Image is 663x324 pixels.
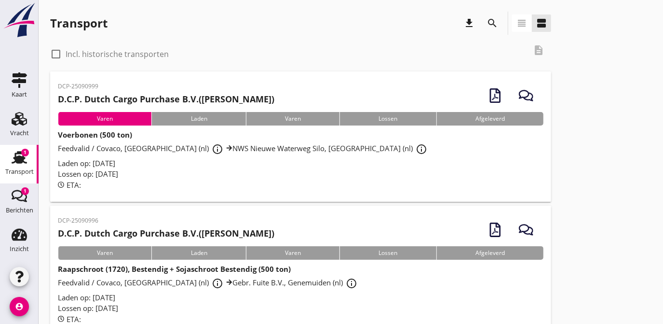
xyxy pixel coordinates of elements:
i: info_outline [346,278,357,289]
i: account_circle [10,297,29,316]
strong: D.C.P. Dutch Cargo Purchase B.V. [58,227,199,239]
i: search [487,17,498,29]
div: Lossen [339,112,436,126]
a: DCP-25090999D.C.P. Dutch Cargo Purchase B.V.([PERSON_NAME])VarenLadenVarenLossenAfgeleverdVoerbon... [50,71,551,202]
i: info_outline [212,143,223,155]
span: Laden op: [DATE] [58,293,115,302]
div: Varen [246,112,339,126]
div: Vracht [10,130,29,136]
strong: D.C.P. Dutch Cargo Purchase B.V. [58,93,199,105]
p: DCP-25090999 [58,82,274,91]
label: Incl. historische transporten [66,49,169,59]
span: Laden op: [DATE] [58,158,115,168]
span: Feedvalid / Covaco, [GEOGRAPHIC_DATA] (nl) NWS Nieuwe Waterweg Silo, [GEOGRAPHIC_DATA] (nl) [58,143,430,153]
div: Inzicht [10,246,29,252]
h2: ([PERSON_NAME]) [58,93,274,106]
p: DCP-25090996 [58,216,274,225]
span: Feedvalid / Covaco, [GEOGRAPHIC_DATA] (nl) Gebr. Fuite B.V., Genemuiden (nl) [58,278,360,287]
strong: Raapschroot (1720), Bestendig + Sojaschroot Bestendig (500 ton) [58,264,291,274]
div: 1 [21,187,29,195]
div: Transport [50,15,108,31]
div: Kaart [12,91,27,98]
i: view_agenda [536,17,547,29]
div: Varen [246,246,339,260]
div: Lossen [339,246,436,260]
div: Afgeleverd [436,246,543,260]
div: Berichten [6,207,33,213]
div: Laden [151,246,245,260]
div: Varen [58,112,151,126]
span: ETA: [67,180,81,190]
h2: ([PERSON_NAME]) [58,227,274,240]
div: Laden [151,112,245,126]
span: Lossen op: [DATE] [58,303,118,313]
i: download [463,17,475,29]
div: Varen [58,246,151,260]
span: Lossen op: [DATE] [58,169,118,179]
i: info_outline [212,278,223,289]
strong: Voerbonen (500 ton) [58,130,132,140]
div: Afgeleverd [436,112,543,126]
div: 1 [21,149,29,156]
img: logo-small.a267ee39.svg [2,2,37,38]
i: info_outline [416,143,427,155]
div: Transport [5,169,34,175]
span: ETA: [67,314,81,324]
i: view_headline [516,17,528,29]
